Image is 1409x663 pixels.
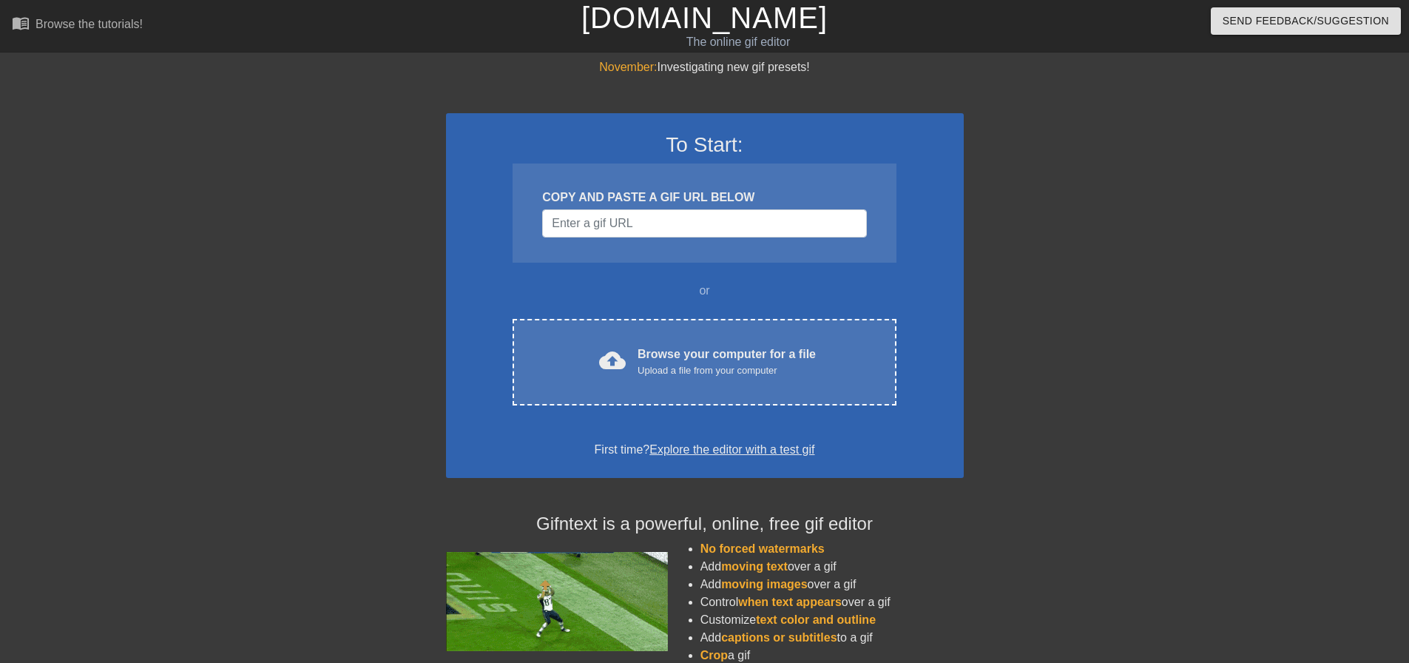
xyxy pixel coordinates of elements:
span: Send Feedback/Suggestion [1223,12,1389,30]
li: Add to a gif [700,629,964,647]
a: [DOMAIN_NAME] [581,1,828,34]
li: Customize [700,611,964,629]
span: No forced watermarks [700,542,825,555]
span: cloud_upload [599,347,626,374]
div: Investigating new gif presets! [446,58,964,76]
div: COPY AND PASTE A GIF URL BELOW [542,189,866,206]
li: Add over a gif [700,558,964,576]
span: when text appears [738,596,842,608]
span: moving images [721,578,807,590]
span: text color and outline [756,613,876,626]
div: or [484,282,925,300]
div: First time? [465,441,945,459]
span: moving text [721,560,788,573]
h3: To Start: [465,132,945,158]
a: Browse the tutorials! [12,14,143,37]
a: Explore the editor with a test gif [649,443,814,456]
span: November: [599,61,657,73]
div: Browse your computer for a file [638,346,816,378]
span: Crop [700,649,728,662]
h4: Gifntext is a powerful, online, free gif editor [446,514,964,535]
button: Send Feedback/Suggestion [1211,7,1401,35]
div: Browse the tutorials! [36,18,143,30]
div: Upload a file from your computer [638,363,816,378]
li: Control over a gif [700,593,964,611]
li: Add over a gif [700,576,964,593]
img: football_small.gif [446,552,668,651]
span: menu_book [12,14,30,32]
span: captions or subtitles [721,631,837,644]
div: The online gif editor [477,33,999,51]
input: Username [542,209,866,238]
